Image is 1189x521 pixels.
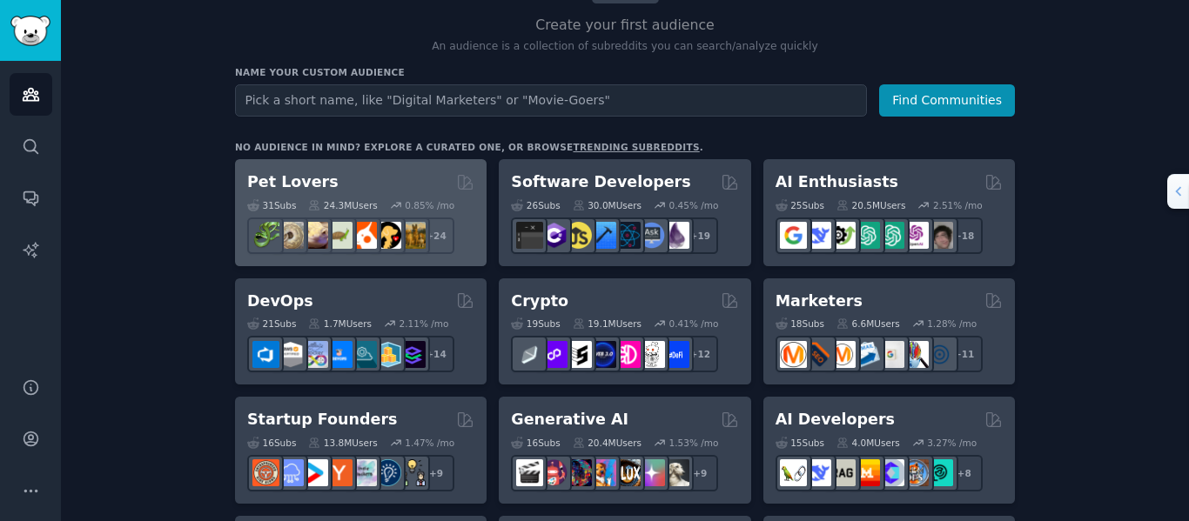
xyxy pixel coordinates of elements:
img: ethstaker [565,341,592,368]
img: sdforall [589,459,616,486]
input: Pick a short name, like "Digital Marketers" or "Movie-Goers" [235,84,867,117]
img: googleads [877,341,904,368]
div: + 19 [682,217,718,254]
img: llmops [902,459,929,486]
img: DevOpsLinks [326,341,353,368]
img: web3 [589,341,616,368]
div: 30.0M Users [573,199,642,211]
img: herpetology [252,222,279,249]
p: An audience is a collection of subreddits you can search/analyze quickly [235,39,1015,55]
img: reactnative [614,222,641,249]
img: DeepSeek [804,222,831,249]
img: PetAdvice [374,222,401,249]
div: + 12 [682,336,718,372]
h2: AI Enthusiasts [776,171,898,193]
div: 0.45 % /mo [669,199,719,211]
img: GoogleGeminiAI [780,222,807,249]
img: AIDevelopersSociety [926,459,953,486]
img: DreamBooth [662,459,689,486]
img: csharp [541,222,568,249]
div: 13.8M Users [308,437,377,449]
img: SaaS [277,459,304,486]
div: 21 Sub s [247,317,296,330]
img: deepdream [565,459,592,486]
img: aivideo [516,459,543,486]
div: + 9 [418,455,454,491]
img: ethfinance [516,341,543,368]
img: CryptoNews [638,341,665,368]
img: GummySearch logo [10,16,50,46]
img: indiehackers [350,459,377,486]
h2: Marketers [776,291,863,312]
img: dalle2 [541,459,568,486]
div: 16 Sub s [511,437,560,449]
img: ycombinator [326,459,353,486]
img: ballpython [277,222,304,249]
img: cockatiel [350,222,377,249]
div: + 8 [946,455,983,491]
h2: Pet Lovers [247,171,339,193]
div: 1.28 % /mo [927,317,977,330]
img: platformengineering [350,341,377,368]
img: growmybusiness [399,459,426,486]
img: DeepSeek [804,459,831,486]
div: 26 Sub s [511,199,560,211]
img: AItoolsCatalog [829,222,856,249]
img: AWS_Certified_Experts [277,341,304,368]
div: 2.11 % /mo [400,317,449,330]
div: 24.3M Users [308,199,377,211]
img: iOSProgramming [589,222,616,249]
h2: Generative AI [511,409,628,431]
div: 25 Sub s [776,199,824,211]
h2: Startup Founders [247,409,397,431]
img: content_marketing [780,341,807,368]
div: 19.1M Users [573,317,642,330]
img: PlatformEngineers [399,341,426,368]
img: elixir [662,222,689,249]
div: 31 Sub s [247,199,296,211]
img: Emailmarketing [853,341,880,368]
img: software [516,222,543,249]
img: turtle [326,222,353,249]
div: 3.27 % /mo [927,437,977,449]
div: + 14 [418,336,454,372]
img: ArtificalIntelligence [926,222,953,249]
img: OpenAIDev [902,222,929,249]
img: MarketingResearch [902,341,929,368]
img: azuredevops [252,341,279,368]
div: + 18 [946,217,983,254]
img: OpenSourceAI [877,459,904,486]
img: OnlineMarketing [926,341,953,368]
a: trending subreddits [573,142,699,152]
div: 0.41 % /mo [669,317,719,330]
img: defi_ [662,341,689,368]
img: dogbreed [399,222,426,249]
div: 1.7M Users [308,317,372,330]
img: 0xPolygon [541,341,568,368]
div: 6.6M Users [836,317,900,330]
h2: Create your first audience [235,15,1015,37]
img: defiblockchain [614,341,641,368]
h2: AI Developers [776,409,895,431]
div: 1.53 % /mo [669,437,719,449]
h2: Crypto [511,291,568,312]
h2: DevOps [247,291,313,312]
img: aws_cdk [374,341,401,368]
div: 16 Sub s [247,437,296,449]
div: 20.5M Users [836,199,905,211]
h3: Name your custom audience [235,66,1015,78]
img: FluxAI [614,459,641,486]
div: 19 Sub s [511,317,560,330]
img: bigseo [804,341,831,368]
div: 20.4M Users [573,437,642,449]
div: 4.0M Users [836,437,900,449]
img: AskMarketing [829,341,856,368]
img: leopardgeckos [301,222,328,249]
div: + 9 [682,455,718,491]
img: MistralAI [853,459,880,486]
img: learnjavascript [565,222,592,249]
div: 0.85 % /mo [405,199,454,211]
div: 18 Sub s [776,317,824,330]
img: EntrepreneurRideAlong [252,459,279,486]
img: Rag [829,459,856,486]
